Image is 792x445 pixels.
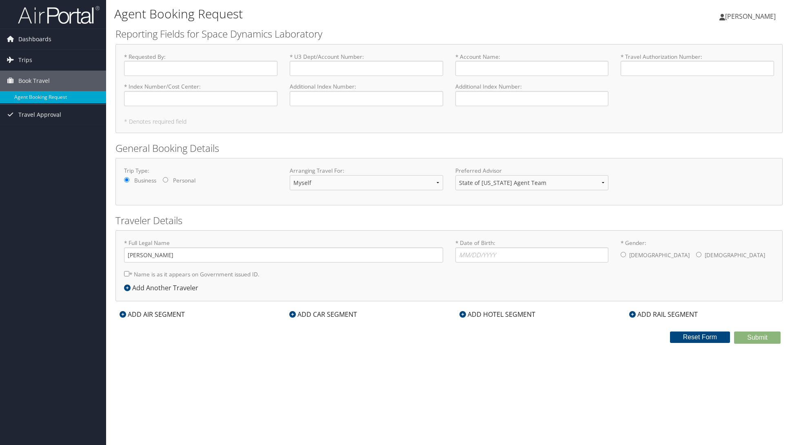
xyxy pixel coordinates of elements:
[124,239,443,262] label: * Full Legal Name
[124,119,774,125] h5: * Denotes required field
[290,82,443,106] label: Additional Index Number :
[18,29,51,49] span: Dashboards
[124,267,260,282] label: * Name is as it appears on Government issued ID.
[621,252,626,257] input: * Gender:[DEMOGRAPHIC_DATA][DEMOGRAPHIC_DATA]
[455,247,609,263] input: * Date of Birth:
[719,4,784,29] a: [PERSON_NAME]
[285,309,361,319] div: ADD CAR SEGMENT
[290,53,443,76] label: * U3 Dept/Account Number :
[290,61,443,76] input: * U3 Dept/Account Number:
[18,71,50,91] span: Book Travel
[455,309,539,319] div: ADD HOTEL SEGMENT
[725,12,776,21] span: [PERSON_NAME]
[670,332,730,343] button: Reset Form
[629,247,690,263] label: [DEMOGRAPHIC_DATA]
[124,247,443,263] input: * Full Legal Name
[124,82,277,106] label: * Index Number/Cost Center :
[124,167,277,175] label: Trip Type:
[696,252,701,257] input: * Gender:[DEMOGRAPHIC_DATA][DEMOGRAPHIC_DATA]
[290,167,443,175] label: Arranging Travel For:
[455,61,609,76] input: * Account Name:
[114,5,561,22] h1: Agent Booking Request
[625,309,702,319] div: ADD RAIL SEGMENT
[18,5,100,24] img: airportal-logo.png
[18,105,61,125] span: Travel Approval
[173,176,195,185] label: Personal
[115,214,783,227] h2: Traveler Details
[290,91,443,106] input: Additional Index Number:
[124,61,277,76] input: * Requested By:
[124,53,277,76] label: * Requested By :
[621,61,774,76] input: * Travel Authorization Number:
[124,271,129,276] input: * Name is as it appears on Government issued ID.
[455,53,609,76] label: * Account Name :
[621,53,774,76] label: * Travel Authorization Number :
[621,239,774,263] label: * Gender:
[124,91,277,106] input: * Index Number/Cost Center:
[455,239,609,262] label: * Date of Birth:
[134,176,156,185] label: Business
[18,50,32,70] span: Trips
[455,167,609,175] label: Preferred Advisor
[455,82,609,106] label: Additional Index Number :
[115,27,783,41] h2: Reporting Fields for Space Dynamics Laboratory
[705,247,765,263] label: [DEMOGRAPHIC_DATA]
[455,91,609,106] input: Additional Index Number:
[124,283,202,293] div: Add Another Traveler
[115,141,783,155] h2: General Booking Details
[734,332,781,344] button: Submit
[115,309,189,319] div: ADD AIR SEGMENT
